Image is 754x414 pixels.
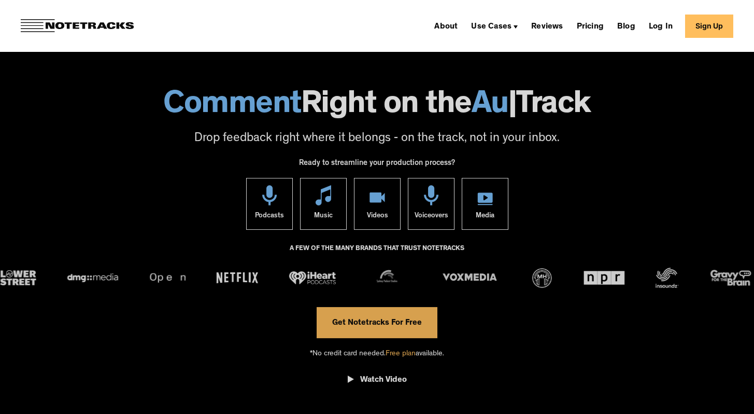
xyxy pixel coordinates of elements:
[354,177,401,229] a: Videos
[430,18,462,34] a: About
[573,18,608,34] a: Pricing
[613,18,639,34] a: Blog
[386,350,416,358] span: Free plan
[163,90,301,122] span: Comment
[462,177,508,229] a: Media
[300,177,347,229] a: Music
[685,15,733,38] a: Sign Up
[360,375,407,385] div: Watch Video
[10,90,744,122] h1: Right on the Track
[310,338,444,368] div: *No credit card needed. available.
[476,205,494,229] div: Media
[366,205,388,229] div: Videos
[471,23,511,31] div: Use Cases
[508,90,517,122] span: |
[10,130,744,148] p: Drop feedback right where it belongs - on the track, not in your inbox.
[414,205,448,229] div: Voiceovers
[317,307,437,338] a: Get Notetracks For Free
[255,205,284,229] div: Podcasts
[472,90,508,122] span: Au
[645,18,677,34] a: Log In
[314,205,333,229] div: Music
[246,177,293,229] a: Podcasts
[348,367,407,396] a: open lightbox
[408,177,454,229] a: Voiceovers
[290,240,464,268] div: A FEW OF THE MANY BRANDS THAT TRUST NOTETRACKS
[467,18,522,34] div: Use Cases
[299,153,455,178] div: Ready to streamline your production process?
[527,18,567,34] a: Reviews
